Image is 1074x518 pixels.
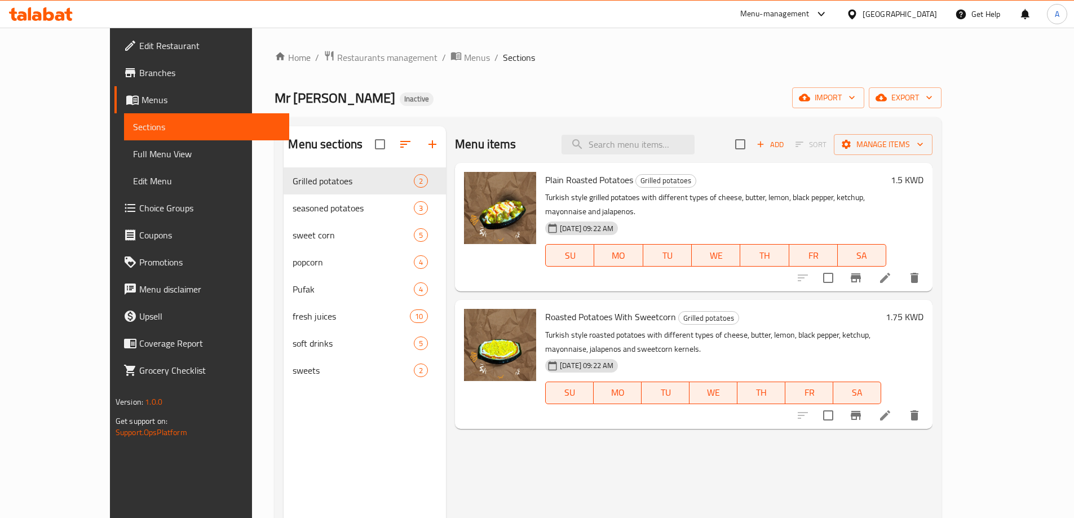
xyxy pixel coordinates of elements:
[696,247,736,264] span: WE
[646,384,685,401] span: TU
[133,147,280,161] span: Full Menu View
[410,309,428,323] div: items
[679,312,739,325] span: Grilled potatoes
[740,244,789,267] button: TH
[124,167,289,194] a: Edit Menu
[752,136,788,153] span: Add item
[878,91,932,105] span: export
[545,308,676,325] span: Roasted Potatoes With Sweetcorn
[901,402,928,429] button: delete
[414,228,428,242] div: items
[284,222,446,249] div: sweet corn5
[414,174,428,188] div: items
[315,51,319,64] li: /
[284,249,446,276] div: popcorn4
[740,7,810,21] div: Menu-management
[816,404,840,427] span: Select to update
[400,94,434,104] span: Inactive
[142,93,280,107] span: Menus
[414,257,427,268] span: 4
[139,66,280,79] span: Branches
[555,360,618,371] span: [DATE] 09:22 AM
[114,86,289,113] a: Menus
[869,87,942,108] button: export
[635,174,696,188] div: Grilled potatoes
[114,32,289,59] a: Edit Restaurant
[114,59,289,86] a: Branches
[728,132,752,156] span: Select section
[114,357,289,384] a: Grocery Checklist
[284,330,446,357] div: soft drinks5
[392,131,419,158] span: Sort sections
[293,282,414,296] span: Pufak
[124,140,289,167] a: Full Menu View
[755,138,785,151] span: Add
[139,364,280,377] span: Grocery Checklist
[293,309,409,323] span: fresh juices
[116,425,187,440] a: Support.OpsPlatform
[594,382,642,404] button: MO
[114,222,289,249] a: Coupons
[133,120,280,134] span: Sections
[1055,8,1059,20] span: A
[293,337,414,350] div: soft drinks
[293,174,414,188] span: Grilled potatoes
[901,264,928,291] button: delete
[114,194,289,222] a: Choice Groups
[878,409,892,422] a: Edit menu item
[145,395,162,409] span: 1.0.0
[788,136,834,153] span: Select section first
[139,228,280,242] span: Coupons
[293,255,414,269] div: popcorn
[545,244,594,267] button: SU
[464,309,536,381] img: Roasted Potatoes With Sweetcorn
[503,51,535,64] span: Sections
[288,136,363,153] h2: Menu sections
[400,92,434,106] div: Inactive
[293,228,414,242] span: sweet corn
[275,85,395,110] span: Mr [PERSON_NAME]
[792,87,864,108] button: import
[598,384,637,401] span: MO
[886,309,923,325] h6: 1.75 KWD
[293,364,414,377] span: sweets
[114,303,289,330] a: Upsell
[794,247,833,264] span: FR
[139,337,280,350] span: Coverage Report
[116,395,143,409] span: Version:
[455,136,516,153] h2: Menu items
[414,365,427,376] span: 2
[114,330,289,357] a: Coverage Report
[139,201,280,215] span: Choice Groups
[648,247,687,264] span: TU
[842,402,869,429] button: Branch-specific-item
[414,176,427,187] span: 2
[599,247,638,264] span: MO
[410,311,427,322] span: 10
[124,113,289,140] a: Sections
[833,382,881,404] button: SA
[368,132,392,156] span: Select all sections
[878,271,892,285] a: Edit menu item
[275,51,311,64] a: Home
[414,203,427,214] span: 3
[337,51,437,64] span: Restaurants management
[284,163,446,388] nav: Menu sections
[834,134,932,155] button: Manage items
[545,171,633,188] span: Plain Roasted Potatoes
[139,255,280,269] span: Promotions
[737,382,785,404] button: TH
[642,382,690,404] button: TU
[414,255,428,269] div: items
[838,384,877,401] span: SA
[790,384,829,401] span: FR
[284,357,446,384] div: sweets2
[838,244,886,267] button: SA
[545,328,881,356] p: Turkish style roasted potatoes with different types of cheese, butter, lemon, black pepper, ketch...
[745,247,784,264] span: TH
[843,138,923,152] span: Manage items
